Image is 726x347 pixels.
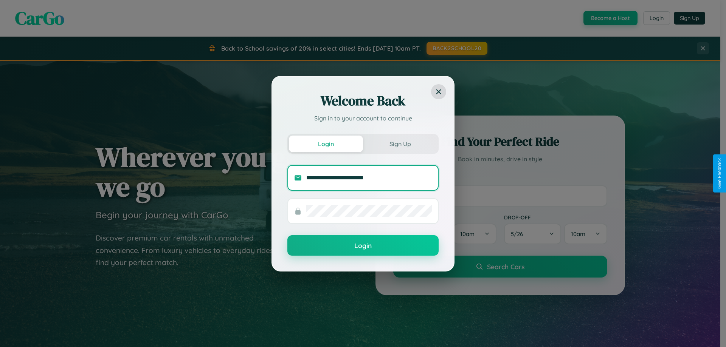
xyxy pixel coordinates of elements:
[287,114,439,123] p: Sign in to your account to continue
[289,136,363,152] button: Login
[363,136,437,152] button: Sign Up
[717,158,722,189] div: Give Feedback
[287,235,439,256] button: Login
[287,92,439,110] h2: Welcome Back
